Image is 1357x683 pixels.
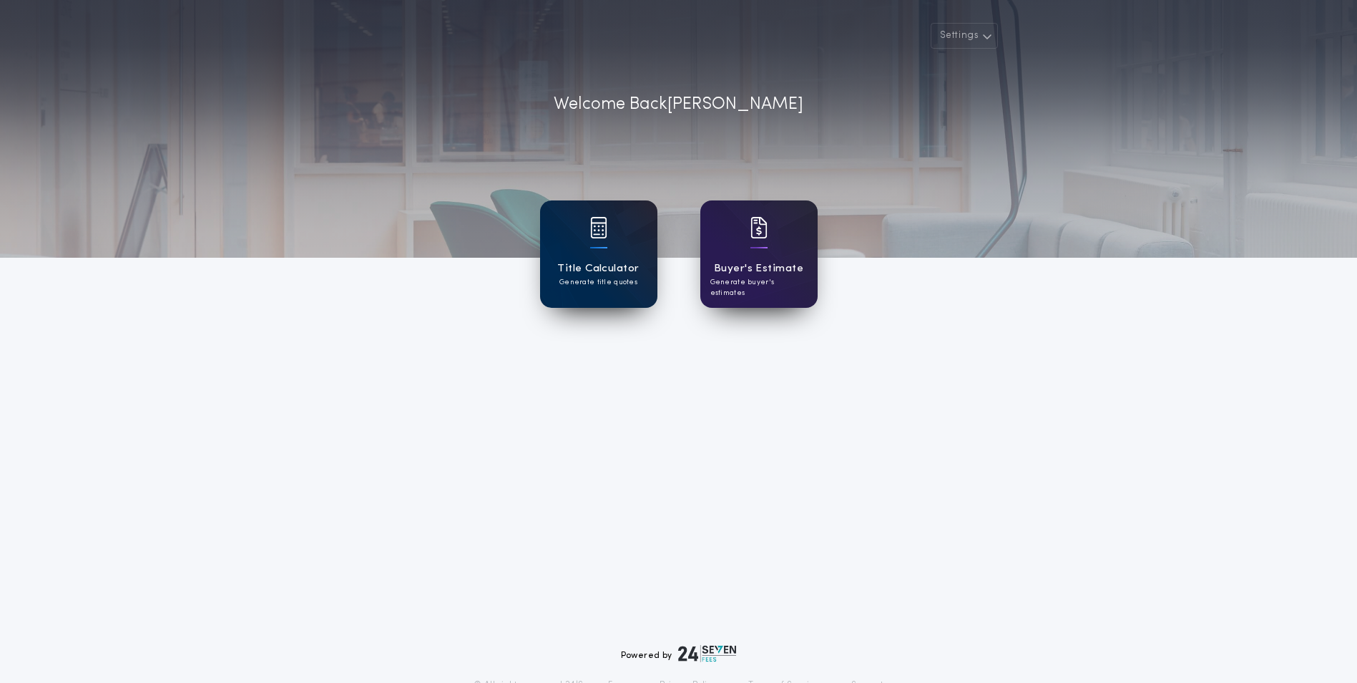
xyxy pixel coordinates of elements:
[714,261,803,277] h1: Buyer's Estimate
[678,645,737,662] img: logo
[931,23,998,49] button: Settings
[554,92,803,117] p: Welcome Back [PERSON_NAME]
[590,217,607,238] img: card icon
[559,277,637,288] p: Generate title quotes
[700,200,818,308] a: card iconBuyer's EstimateGenerate buyer's estimates
[557,261,639,277] h1: Title Calculator
[540,200,657,308] a: card iconTitle CalculatorGenerate title quotes
[750,217,768,238] img: card icon
[710,277,808,299] p: Generate buyer's estimates
[621,645,737,662] div: Powered by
